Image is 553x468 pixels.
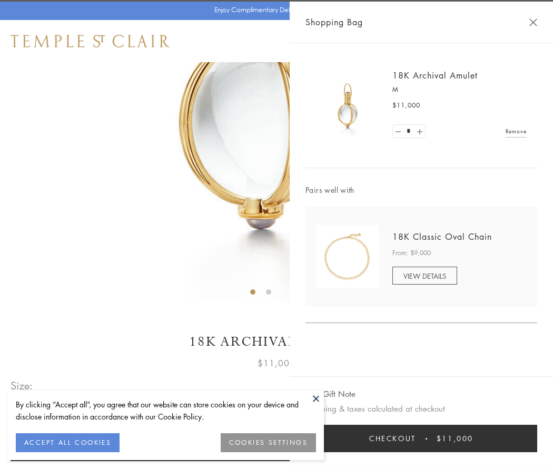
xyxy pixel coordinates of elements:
[305,184,537,196] span: Pairs well with
[392,70,478,81] a: 18K Archival Amulet
[316,74,379,137] img: 18K Archival Amulet
[11,333,542,351] h1: 18K Archival Amulet
[305,387,355,401] button: Add Gift Note
[305,15,363,29] span: Shopping Bag
[258,356,295,370] span: $11,000
[392,231,492,242] a: 18K Classic Oval Chain
[11,377,34,394] span: Size:
[16,433,120,452] button: ACCEPT ALL COOKIES
[392,267,457,285] a: VIEW DETAILS
[16,398,316,423] div: By clicking “Accept all”, you agree that our website can store cookies on your device and disclos...
[305,425,537,452] button: Checkout $11,000
[214,5,334,15] p: Enjoy Complimentary Delivery & Returns
[392,84,527,95] p: M
[221,433,316,452] button: COOKIES SETTINGS
[369,433,416,444] span: Checkout
[393,125,403,138] a: Set quantity to 0
[529,18,537,26] button: Close Shopping Bag
[305,402,537,415] p: Shipping & taxes calculated at checkout
[392,100,420,111] span: $11,000
[316,225,379,288] img: N88865-OV18
[403,271,446,281] span: VIEW DETAILS
[11,35,170,47] img: Temple St. Clair
[506,125,527,137] a: Remove
[414,125,424,138] a: Set quantity to 2
[437,433,473,444] span: $11,000
[392,248,431,258] span: From: $9,000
